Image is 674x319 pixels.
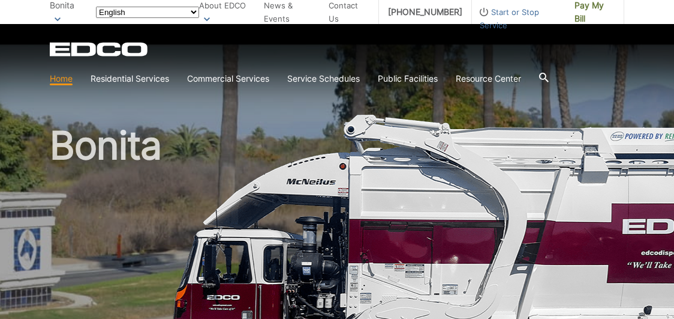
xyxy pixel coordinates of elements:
select: Select a language [96,7,199,18]
a: Resource Center [456,72,521,85]
a: Service Schedules [287,72,360,85]
a: Home [50,72,73,85]
a: Commercial Services [187,72,269,85]
a: Residential Services [91,72,169,85]
a: EDCD logo. Return to the homepage. [50,42,149,56]
a: Public Facilities [378,72,438,85]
